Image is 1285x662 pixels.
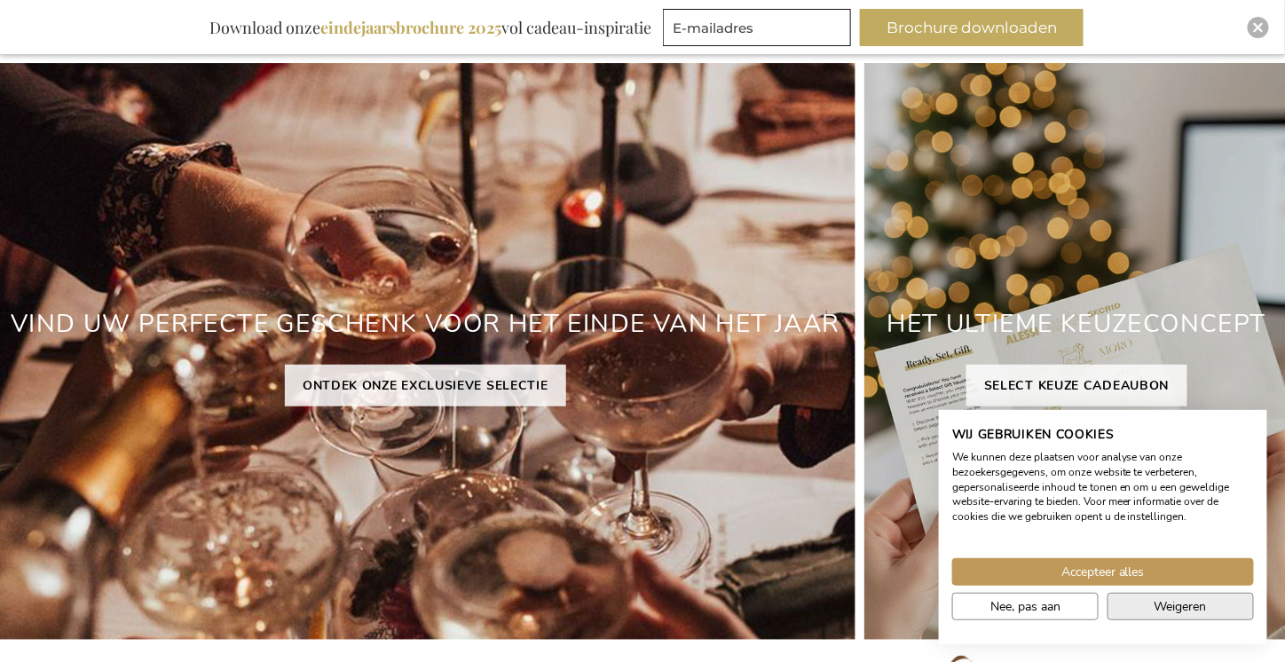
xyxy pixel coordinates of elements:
[952,558,1254,586] button: Accepteer alle cookies
[952,427,1254,443] h2: Wij gebruiken cookies
[1108,593,1254,620] button: Alle cookies weigeren
[1155,597,1207,616] span: Weigeren
[320,17,501,38] b: eindejaarsbrochure 2025
[663,9,856,51] form: marketing offers and promotions
[1248,17,1269,38] div: Close
[663,9,851,46] input: E-mailadres
[952,450,1254,524] p: We kunnen deze plaatsen voor analyse van onze bezoekersgegevens, om onze website te verbeteren, g...
[1061,563,1145,581] span: Accepteer alles
[1253,22,1264,33] img: Close
[860,9,1084,46] button: Brochure downloaden
[285,365,566,406] a: ONTDEK ONZE EXCLUSIEVE SELECTIE
[952,593,1099,620] button: Pas cookie voorkeuren aan
[990,597,1060,616] span: Nee, pas aan
[201,9,659,46] div: Download onze vol cadeau-inspiratie
[966,365,1186,406] a: SELECT KEUZE CADEAUBON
